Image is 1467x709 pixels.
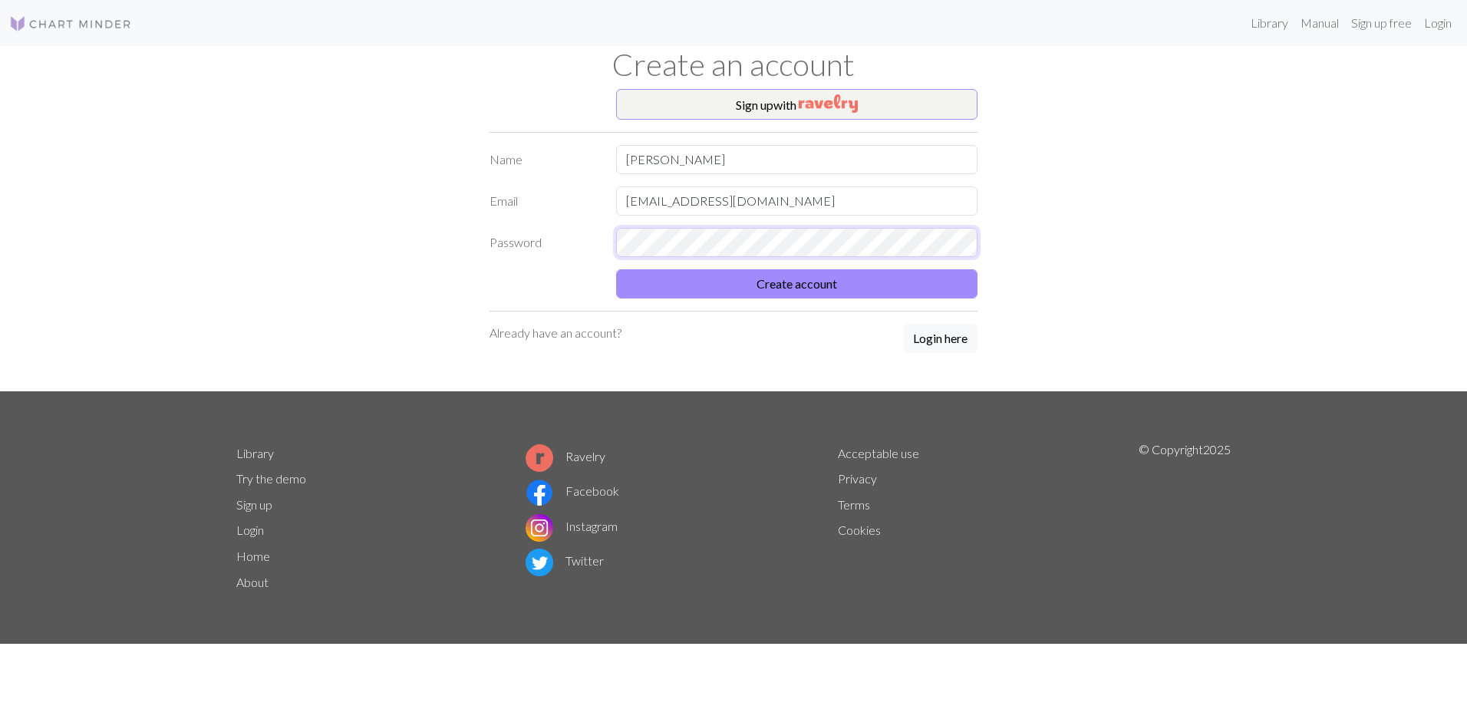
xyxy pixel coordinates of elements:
a: Login [1418,8,1458,38]
img: Twitter logo [526,549,553,576]
a: Cookies [838,523,881,537]
a: Acceptable use [838,446,919,460]
button: Create account [616,269,977,298]
img: Ravelry logo [526,444,553,472]
h1: Create an account [227,46,1240,83]
img: Ravelry [799,94,858,113]
label: Email [480,186,607,216]
a: Sign up free [1345,8,1418,38]
p: © Copyright 2025 [1139,440,1231,595]
a: Library [1244,8,1294,38]
button: Login here [903,324,977,353]
a: Login here [903,324,977,354]
a: Facebook [526,483,619,498]
a: Library [236,446,274,460]
a: Terms [838,497,870,512]
img: Facebook logo [526,479,553,506]
img: Instagram logo [526,514,553,542]
a: Ravelry [526,449,605,463]
a: Manual [1294,8,1345,38]
a: Privacy [838,471,877,486]
label: Password [480,228,607,257]
a: Try the demo [236,471,306,486]
button: Sign upwith [616,89,977,120]
a: Sign up [236,497,272,512]
img: Logo [9,15,132,33]
a: About [236,575,269,589]
label: Name [480,145,607,174]
a: Twitter [526,553,604,568]
a: Login [236,523,264,537]
a: Instagram [526,519,618,533]
a: Home [236,549,270,563]
p: Already have an account? [490,324,621,342]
